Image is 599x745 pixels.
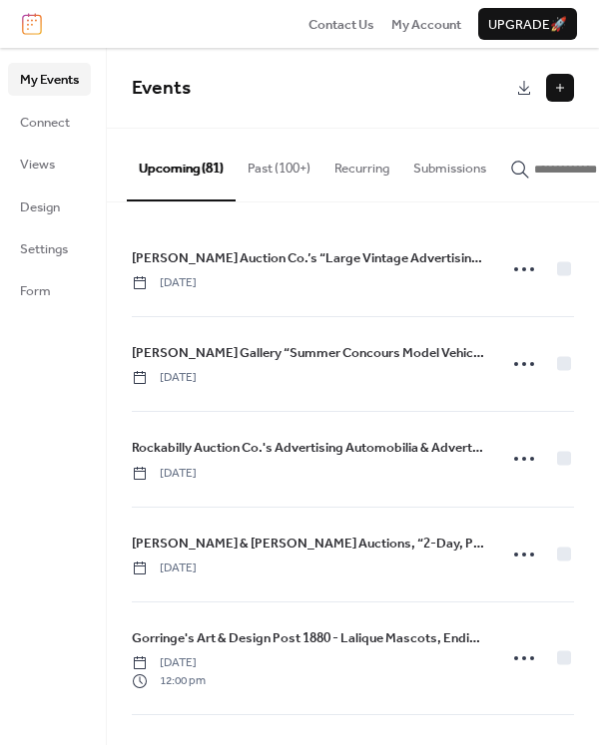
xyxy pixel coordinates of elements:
span: My Account [391,15,461,35]
a: [PERSON_NAME] Gallery “Summer Concours Model Vehicles Auction,” ending [DATE] [132,342,484,364]
a: Views [8,148,91,180]
span: [DATE] [132,465,197,483]
span: Gorringe's Art & Design Post 1880 - Lalique Mascots, Ending [DATE] [132,628,484,648]
a: Connect [8,106,91,138]
a: Rockabilly Auction Co.'s Advertising Automobilia & Advertising Auction ending [DATE]-[DATE] [132,437,484,459]
span: [DATE] [132,654,206,672]
a: Settings [8,232,91,264]
span: [PERSON_NAME] & [PERSON_NAME] Auctions, “2-Day, Petroliana & Advertising and General Store Online... [132,534,484,554]
span: [PERSON_NAME] Gallery “Summer Concours Model Vehicles Auction,” ending [DATE] [132,343,484,363]
span: Design [20,197,60,217]
a: My Events [8,63,91,95]
span: Events [132,70,191,107]
a: [PERSON_NAME] & [PERSON_NAME] Auctions, “2-Day, Petroliana & Advertising and General Store Online... [132,533,484,555]
span: Upgrade 🚀 [488,15,567,35]
span: [PERSON_NAME] Auction Co.’s “Large Vintage Advertising & Antique Online Auction,” ending [DATE] [132,248,484,268]
span: 12:00 pm [132,672,206,690]
button: Upgrade🚀 [478,8,577,40]
span: Rockabilly Auction Co.'s Advertising Automobilia & Advertising Auction ending [DATE]-[DATE] [132,438,484,458]
span: Form [20,281,51,301]
a: Gorringe's Art & Design Post 1880 - Lalique Mascots, Ending [DATE] [132,627,484,649]
a: Contact Us [308,14,374,34]
a: [PERSON_NAME] Auction Co.’s “Large Vintage Advertising & Antique Online Auction,” ending [DATE] [132,247,484,269]
span: [DATE] [132,369,197,387]
span: Views [20,155,55,175]
button: Recurring [322,129,401,198]
span: Settings [20,239,68,259]
button: Submissions [401,129,498,198]
span: Contact Us [308,15,374,35]
a: Form [8,274,91,306]
img: logo [22,13,42,35]
button: Past (100+) [236,129,322,198]
a: Design [8,190,91,222]
a: My Account [391,14,461,34]
span: Connect [20,113,70,133]
span: [DATE] [132,274,197,292]
span: [DATE] [132,559,197,577]
span: My Events [20,70,79,90]
button: Upcoming (81) [127,129,236,200]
